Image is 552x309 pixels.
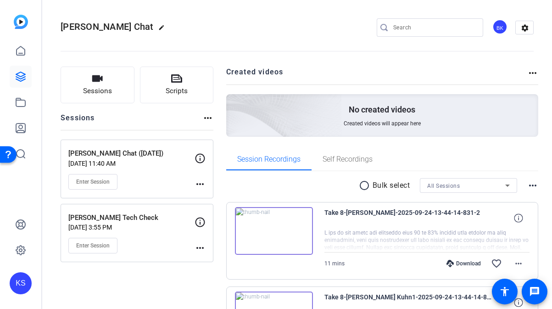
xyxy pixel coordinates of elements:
[344,120,421,127] span: Created videos will appear here
[158,24,169,35] mat-icon: edit
[14,15,28,29] img: blue-gradient.svg
[491,258,502,269] mat-icon: favorite_border
[83,86,112,96] span: Sessions
[393,22,476,33] input: Search
[10,272,32,294] div: KS
[427,183,460,189] span: All Sessions
[68,160,195,167] p: [DATE] 11:40 AM
[61,112,95,130] h2: Sessions
[195,242,206,253] mat-icon: more_horiz
[527,180,538,191] mat-icon: more_horiz
[492,19,507,34] div: BK
[513,258,524,269] mat-icon: more_horiz
[61,67,134,103] button: Sessions
[373,180,410,191] p: Bulk select
[529,286,540,297] mat-icon: message
[324,260,345,267] span: 11 mins
[499,286,510,297] mat-icon: accessibility
[324,207,494,229] span: Take 8-[PERSON_NAME]-2025-09-24-13-44-14-831-2
[442,260,485,267] div: Download
[76,178,110,185] span: Enter Session
[202,112,213,124] mat-icon: more_horiz
[76,242,110,249] span: Enter Session
[323,156,373,163] span: Self Recordings
[527,67,538,79] mat-icon: more_horiz
[68,213,195,223] p: [PERSON_NAME] Tech Check
[226,67,528,84] h2: Created videos
[61,21,154,32] span: [PERSON_NAME] Chat
[359,180,373,191] mat-icon: radio_button_unchecked
[140,67,214,103] button: Scripts
[123,3,342,202] img: Creted videos background
[237,156,301,163] span: Session Recordings
[195,179,206,190] mat-icon: more_horiz
[516,21,534,35] mat-icon: settings
[68,148,195,159] p: [PERSON_NAME] Chat ([DATE])
[492,19,508,35] ngx-avatar: Brittany Kerfoot
[349,104,415,115] p: No created videos
[68,238,117,253] button: Enter Session
[68,224,195,231] p: [DATE] 3:55 PM
[68,174,117,190] button: Enter Session
[166,86,188,96] span: Scripts
[235,207,313,255] img: thumb-nail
